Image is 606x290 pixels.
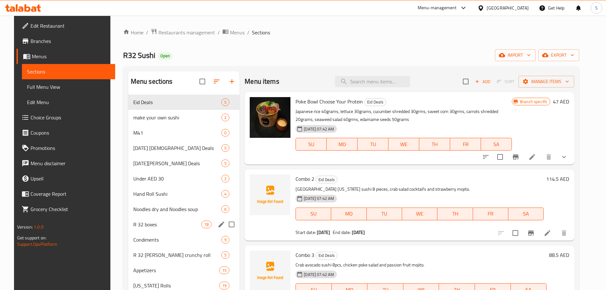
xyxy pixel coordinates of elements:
button: TH [437,208,473,220]
span: Eid Deals [316,176,337,183]
span: R 32 [PERSON_NAME] crunchy roll [133,251,222,259]
span: MO [329,140,355,149]
span: import [500,51,531,59]
span: Eid Deals [365,98,386,106]
span: 1.0.0 [34,223,44,231]
button: FR [473,208,508,220]
span: [DATE] 07:42 AM [301,126,337,132]
span: Full Menu View [27,83,110,91]
a: Edit menu item [528,153,536,161]
div: R 32 [PERSON_NAME] crunchy roll5 [128,247,240,263]
a: Edit menu item [544,229,551,237]
a: Grocery Checklist [17,202,115,217]
div: Appetizers15 [128,263,240,278]
div: items [221,236,229,244]
p: [GEOGRAPHIC_DATA] [US_STATE] sushi 8 pieces, crab salad cocktail's and strawberry mojito. [296,185,544,193]
a: Support.OpsPlatform [17,240,58,248]
div: R 32 boxes18edit [128,217,240,232]
span: Menus [32,53,110,60]
div: items [219,266,229,274]
h6: 114.5 AED [546,174,569,183]
span: Sections [252,29,270,36]
h6: 47 AED [553,97,569,106]
span: 0 [222,130,229,136]
h2: Menu items [245,77,279,86]
button: Branch-specific-item [523,225,539,241]
div: [DATE] [DEMOGRAPHIC_DATA] Deals5 [128,140,240,156]
a: Branches [17,33,115,49]
span: Coupons [31,129,110,137]
li: / [247,29,249,36]
button: SU [296,208,331,220]
div: Condiments9 [128,232,240,247]
div: Menu-management [418,4,457,12]
div: items [221,129,229,137]
span: S [595,4,598,11]
span: Select to update [493,150,507,164]
span: Select all sections [196,75,209,88]
button: FR [450,138,481,151]
span: Start date: [296,228,316,237]
div: Eid Deals [316,252,338,259]
div: California Rolls [133,282,219,289]
span: 5 [222,145,229,151]
p: Crab avocado sushi 8pcs, chicken poke salad and passion fruit mojito. [296,261,547,269]
div: M41 [133,129,222,137]
h2: Menu sections [131,77,173,86]
div: Hand Roll Sushi [133,190,222,198]
div: items [221,159,229,167]
span: Restaurants management [158,29,215,36]
a: Home [123,29,143,36]
button: TH [419,138,450,151]
span: WE [405,209,435,218]
span: 5 [222,252,229,258]
span: Select section first [493,77,519,87]
span: 9 [222,237,229,243]
span: Poke Bowl Choose Your Protein [296,97,363,106]
div: Ramadan Iftar Deals [133,144,222,152]
button: WE [388,138,419,151]
span: Promotions [31,144,110,152]
a: Coverage Report [17,186,115,202]
li: / [218,29,220,36]
div: R 32 boxes [133,221,201,228]
a: Menus [17,49,115,64]
span: [DATE] [DEMOGRAPHIC_DATA] Deals [133,144,222,152]
span: [DATE][PERSON_NAME] Deals [133,159,222,167]
span: Appetizers [133,266,219,274]
span: Branch specific [517,99,550,105]
span: 4 [222,191,229,197]
button: Manage items [519,76,574,88]
span: Condiments [133,236,222,244]
span: End date: [333,228,351,237]
img: Combo 2 [250,174,290,215]
button: delete [541,149,556,165]
div: Eid Deals [364,98,386,106]
span: Branches [31,37,110,45]
span: MO [334,209,364,218]
span: Noodles dry and Noodles soup [133,205,222,213]
b: [DATE] [352,228,365,237]
span: Combo 2 [296,174,314,184]
div: items [221,205,229,213]
div: make your own sushi [133,114,222,121]
button: Branch-specific-item [508,149,523,165]
li: / [146,29,148,36]
span: Choice Groups [31,114,110,121]
input: search [335,76,410,87]
h6: 88.5 AED [549,251,569,259]
span: SU [298,140,324,149]
span: Get support on: [17,234,46,242]
span: Add item [472,77,493,87]
a: Edit Restaurant [17,18,115,33]
span: Manage items [524,78,569,86]
span: Add [474,78,491,85]
button: sort-choices [478,149,493,165]
button: SA [481,138,512,151]
span: export [543,51,574,59]
span: 18 [202,222,211,228]
span: Under AED 30 [133,175,222,182]
span: 15 [219,267,229,273]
